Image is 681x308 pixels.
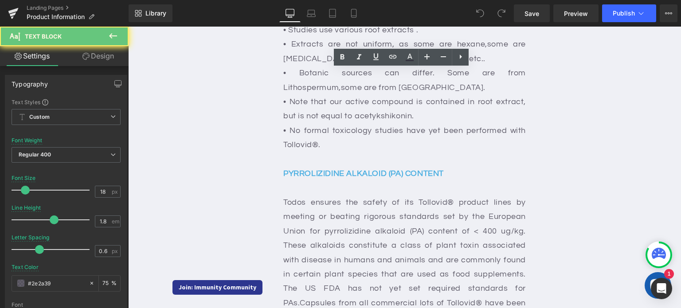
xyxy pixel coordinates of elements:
[112,248,119,254] span: px
[12,175,36,181] div: Font Size
[343,4,364,22] a: Mobile
[155,143,316,151] strong: PYRROLIZIDINE ALKALOID (PA) CONTENT
[12,98,121,105] div: Text Styles
[129,4,172,22] a: New Library
[25,33,62,40] span: Text Block
[12,302,121,308] div: Font
[279,4,301,22] a: Desktop
[155,68,398,97] div: • Note that our active compound is contained in root extract, but is not equal to acetykshikonin.
[322,4,343,22] a: Tablet
[112,189,119,195] span: px
[12,137,42,144] div: Font Weight
[651,278,672,299] div: Open Intercom Messenger
[564,9,588,18] span: Preview
[12,205,41,211] div: Line Height
[553,4,599,22] a: Preview
[44,253,134,268] button: Join: Immunity Community
[155,11,398,39] div: • Extracts are not uniform, as some are hexane,some are [MEDICAL_DATA], one is aqueous, one benze...
[27,13,85,20] span: Product Information
[145,9,166,17] span: Library
[602,4,656,22] button: Publish
[12,264,39,270] div: Text Color
[27,4,129,12] a: Landing Pages
[613,10,635,17] span: Publish
[301,4,322,22] a: Laptop
[112,218,119,224] span: em
[155,39,398,68] div: • Botanic sources can differ. Some are from Lithospermum,some are from [GEOGRAPHIC_DATA].
[471,4,489,22] button: Undo
[19,151,51,158] b: Regular 400
[99,276,120,291] div: %
[51,256,128,265] span: Join: Immunity Community
[493,4,510,22] button: Redo
[66,46,130,66] a: Design
[29,113,50,121] b: Custom
[12,75,48,88] div: Typography
[660,4,677,22] button: More
[524,9,539,18] span: Save
[28,278,85,288] input: Color
[12,234,50,241] div: Letter Spacing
